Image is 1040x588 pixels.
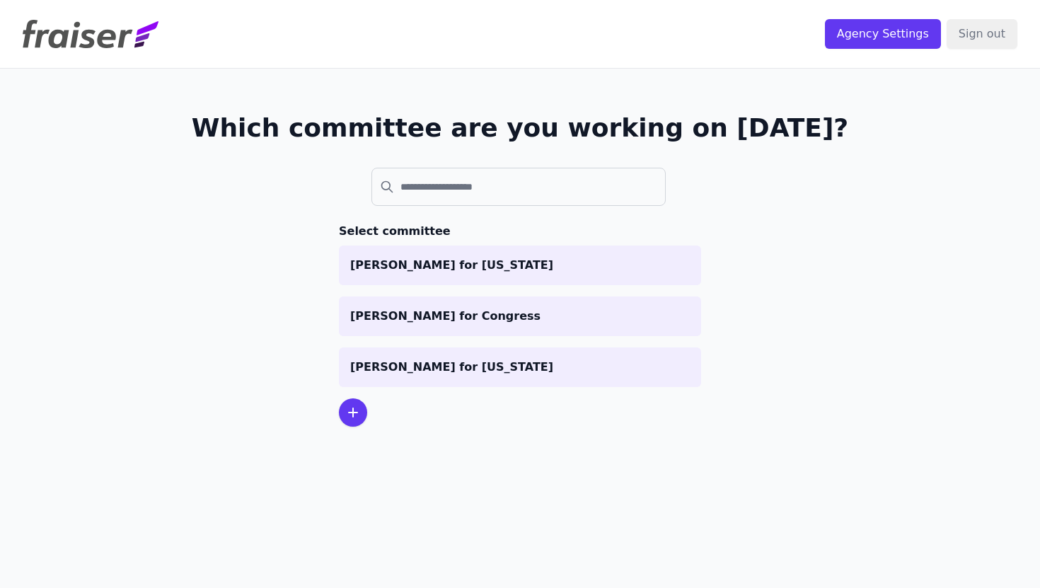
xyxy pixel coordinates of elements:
[350,257,690,274] p: [PERSON_NAME] for [US_STATE]
[350,308,690,325] p: [PERSON_NAME] for Congress
[339,296,701,336] a: [PERSON_NAME] for Congress
[825,19,941,49] input: Agency Settings
[339,347,701,387] a: [PERSON_NAME] for [US_STATE]
[339,246,701,285] a: [PERSON_NAME] for [US_STATE]
[192,114,849,142] h1: Which committee are you working on [DATE]?
[350,359,690,376] p: [PERSON_NAME] for [US_STATE]
[947,19,1017,49] input: Sign out
[339,223,701,240] h3: Select committee
[23,20,158,48] img: Fraiser Logo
